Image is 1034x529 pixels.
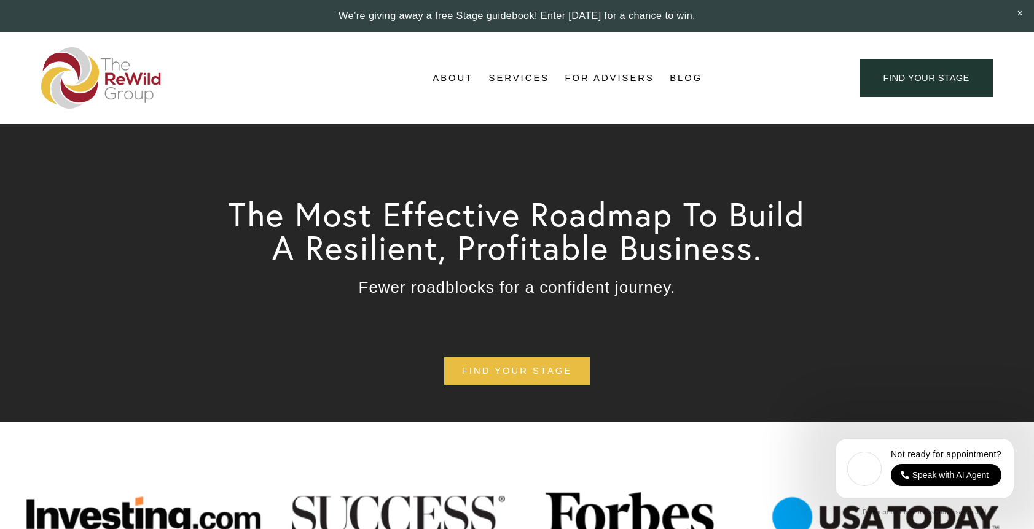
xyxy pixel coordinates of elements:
[444,357,590,385] a: find your stage
[433,69,473,87] a: folder dropdown
[860,59,993,98] a: find your stage
[670,69,702,87] a: Blog
[229,193,816,268] span: The Most Effective Roadmap To Build A Resilient, Profitable Business.
[565,69,654,87] a: For Advisers
[359,278,676,296] span: Fewer roadblocks for a confident journey.
[489,70,550,87] span: Services
[489,69,550,87] a: folder dropdown
[433,70,473,87] span: About
[41,47,162,109] img: The ReWild Group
